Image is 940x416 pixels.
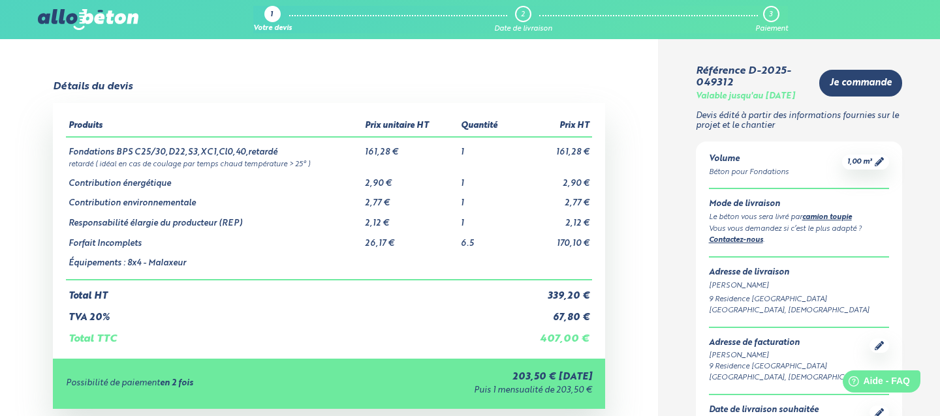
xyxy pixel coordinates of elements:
[494,6,552,33] a: 2 Date de livraison
[66,280,516,302] td: Total HT
[769,10,772,19] div: 3
[521,10,525,19] div: 2
[362,188,458,209] td: 2,77 €
[696,92,795,102] div: Valable jusqu'au [DATE]
[66,137,363,158] td: Fondations BPS C25/30,D22,S3,XC1,Cl0,40,retardé
[709,167,789,178] div: Béton pour Fondations
[709,237,763,244] a: Contactez-nous
[66,248,363,280] td: Équipements : 8x4 - Malaxeur
[709,200,890,209] div: Mode de livraison
[494,25,552,33] div: Date de livraison
[270,11,273,20] div: 1
[458,116,516,137] th: Quantité
[709,406,819,415] div: Date de livraison souhaitée
[253,6,292,33] a: 1 Votre devis
[709,212,890,224] div: Le béton vous sera livré par
[516,209,592,229] td: 2,12 €
[516,302,592,323] td: 67,80 €
[819,70,902,97] a: Je commande
[362,169,458,189] td: 2,90 €
[802,214,852,221] a: camion toupie
[66,158,593,169] td: retardé ( idéal en cas de coulage par temps chaud température > 25° )
[516,137,592,158] td: 161,28 €
[516,229,592,249] td: 170,10 €
[824,365,926,402] iframe: Help widget launcher
[362,209,458,229] td: 2,12 €
[339,372,592,383] div: 203,50 € [DATE]
[66,379,339,389] div: Possibilité de paiement
[362,137,458,158] td: 161,28 €
[66,116,363,137] th: Produits
[253,25,292,33] div: Votre devis
[709,268,890,278] div: Adresse de livraison
[66,209,363,229] td: Responsabilité élargie du producteur (REP)
[66,188,363,209] td: Contribution environnementale
[516,188,592,209] td: 2,77 €
[755,25,788,33] div: Paiement
[362,229,458,249] td: 26,17 €
[458,169,516,189] td: 1
[339,386,592,396] div: Puis 1 mensualité de 203,50 €
[458,229,516,249] td: 6.5
[709,224,890,246] div: Vous vous demandez si c’est le plus adapté ? .
[66,229,363,249] td: Forfait Incomplets
[755,6,788,33] a: 3 Paiement
[66,169,363,189] td: Contribution énergétique
[362,116,458,137] th: Prix unitaire HT
[516,169,592,189] td: 2,90 €
[709,361,870,383] div: 9 Residence [GEOGRAPHIC_DATA] [GEOGRAPHIC_DATA], [DEMOGRAPHIC_DATA]
[709,280,890,291] div: [PERSON_NAME]
[830,78,892,89] span: Je commande
[709,350,870,361] div: [PERSON_NAME]
[709,338,870,348] div: Adresse de facturation
[66,302,516,323] td: TVA 20%
[709,294,890,316] div: 9 Residence [GEOGRAPHIC_DATA] [GEOGRAPHIC_DATA], [DEMOGRAPHIC_DATA]
[160,379,193,387] strong: en 2 fois
[516,323,592,345] td: 407,00 €
[709,155,789,164] div: Volume
[38,9,138,30] img: allobéton
[516,116,592,137] th: Prix HT
[696,65,809,89] div: Référence D-2025-049312
[458,137,516,158] td: 1
[66,323,516,345] td: Total TTC
[53,81,133,93] div: Détails du devis
[458,209,516,229] td: 1
[516,280,592,302] td: 339,20 €
[458,188,516,209] td: 1
[696,111,903,130] p: Devis édité à partir des informations fournies sur le projet et le chantier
